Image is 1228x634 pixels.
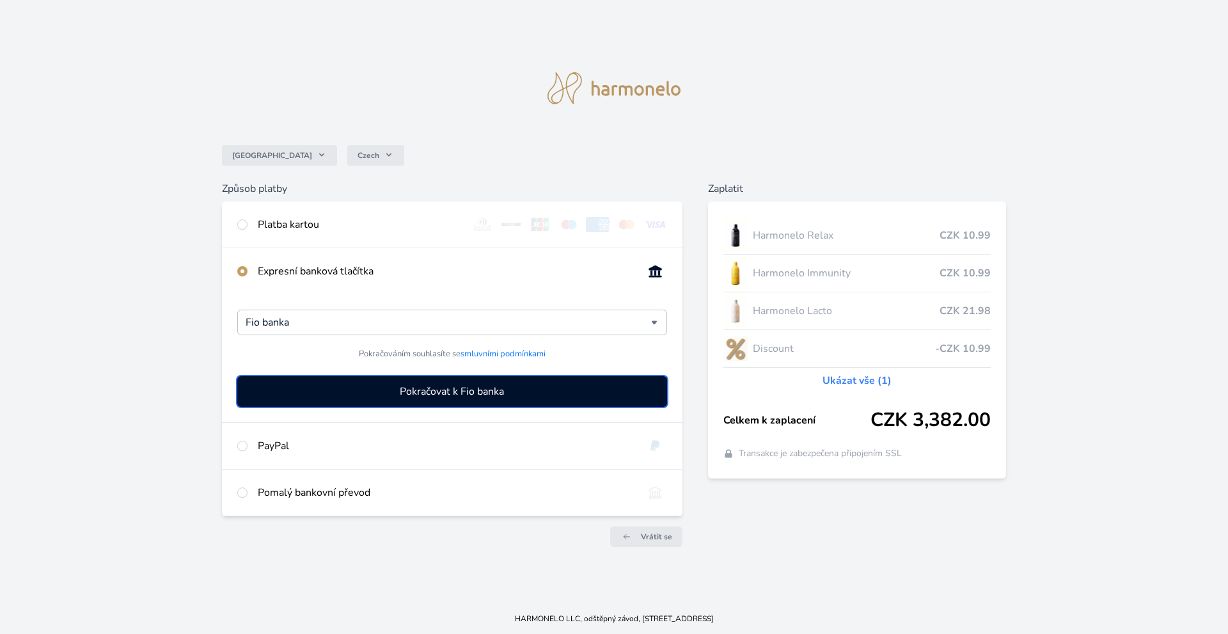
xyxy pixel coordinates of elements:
[935,341,991,356] span: -CZK 10.99
[471,217,494,232] img: diners.svg
[258,438,633,454] div: PayPal
[237,310,667,335] div: Fio banka
[753,265,940,281] span: Harmonelo Immunity
[610,527,682,547] a: Vrátit se
[723,333,748,365] img: discount-lo.png
[460,348,546,360] a: smluvními podmínkami
[940,228,991,243] span: CZK 10.99
[641,532,672,542] span: Vrátit se
[586,217,610,232] img: amex.svg
[723,295,748,327] img: CLEAN_LACTO_se_stinem_x-hi-lo.jpg
[557,217,581,232] img: maestro.svg
[739,447,902,460] span: Transakce je zabezpečena připojením SSL
[222,145,337,166] button: [GEOGRAPHIC_DATA]
[643,438,667,454] img: paypal.svg
[547,72,681,104] img: logo.svg
[222,181,682,196] h6: Způsob platby
[753,228,940,243] span: Harmonelo Relax
[753,341,936,356] span: Discount
[258,485,633,500] div: Pomalý bankovní převod
[823,373,892,388] a: Ukázat vše (1)
[753,303,940,319] span: Harmonelo Lacto
[870,409,991,432] span: CZK 3,382.00
[246,315,651,330] input: Hledat...
[615,217,638,232] img: mc.svg
[940,265,991,281] span: CZK 10.99
[347,145,404,166] button: Czech
[359,348,546,360] span: Pokračováním souhlasíte se
[643,264,667,279] img: onlineBanking_CZ.svg
[258,217,461,232] div: Platba kartou
[528,217,552,232] img: jcb.svg
[400,384,504,399] span: Pokračovat k Fio banka
[723,257,748,289] img: IMMUNITY_se_stinem_x-lo.jpg
[643,217,667,232] img: visa.svg
[258,264,633,279] div: Expresní banková tlačítka
[232,150,312,161] span: [GEOGRAPHIC_DATA]
[237,376,667,407] button: Pokračovat k Fio banka
[940,303,991,319] span: CZK 21.98
[708,181,1007,196] h6: Zaplatit
[358,150,379,161] span: Czech
[500,217,523,232] img: discover.svg
[643,485,667,500] img: bankTransfer_IBAN.svg
[723,219,748,251] img: CLEAN_RELAX_se_stinem_x-lo.jpg
[723,413,871,428] span: Celkem k zaplacení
